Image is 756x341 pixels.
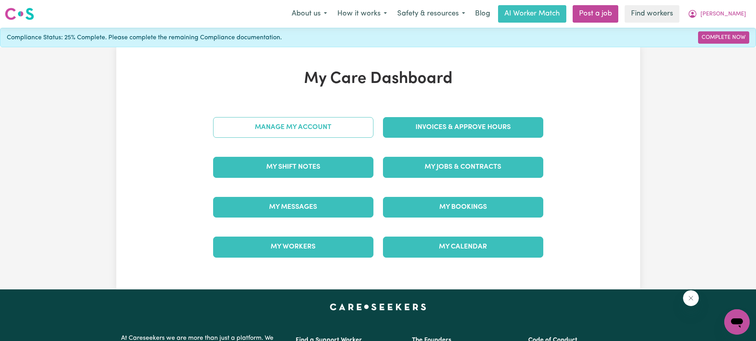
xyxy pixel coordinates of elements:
[332,6,392,22] button: How it works
[383,157,543,177] a: My Jobs & Contracts
[392,6,470,22] button: Safety & resources
[213,197,373,218] a: My Messages
[330,304,426,310] a: Careseekers home page
[213,237,373,257] a: My Workers
[208,69,548,89] h1: My Care Dashboard
[498,5,566,23] a: AI Worker Match
[383,117,543,138] a: Invoices & Approve Hours
[573,5,618,23] a: Post a job
[625,5,679,23] a: Find workers
[213,117,373,138] a: Manage My Account
[683,6,751,22] button: My Account
[213,157,373,177] a: My Shift Notes
[383,197,543,218] a: My Bookings
[383,237,543,257] a: My Calendar
[698,31,749,44] a: Complete Now
[5,6,48,12] span: Need any help?
[470,5,495,23] a: Blog
[700,10,746,19] span: [PERSON_NAME]
[5,7,34,21] img: Careseekers logo
[287,6,332,22] button: About us
[724,309,750,335] iframe: Button to launch messaging window
[7,33,282,42] span: Compliance Status: 25% Complete. Please complete the remaining Compliance documentation.
[5,5,34,23] a: Careseekers logo
[683,290,699,306] iframe: Close message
